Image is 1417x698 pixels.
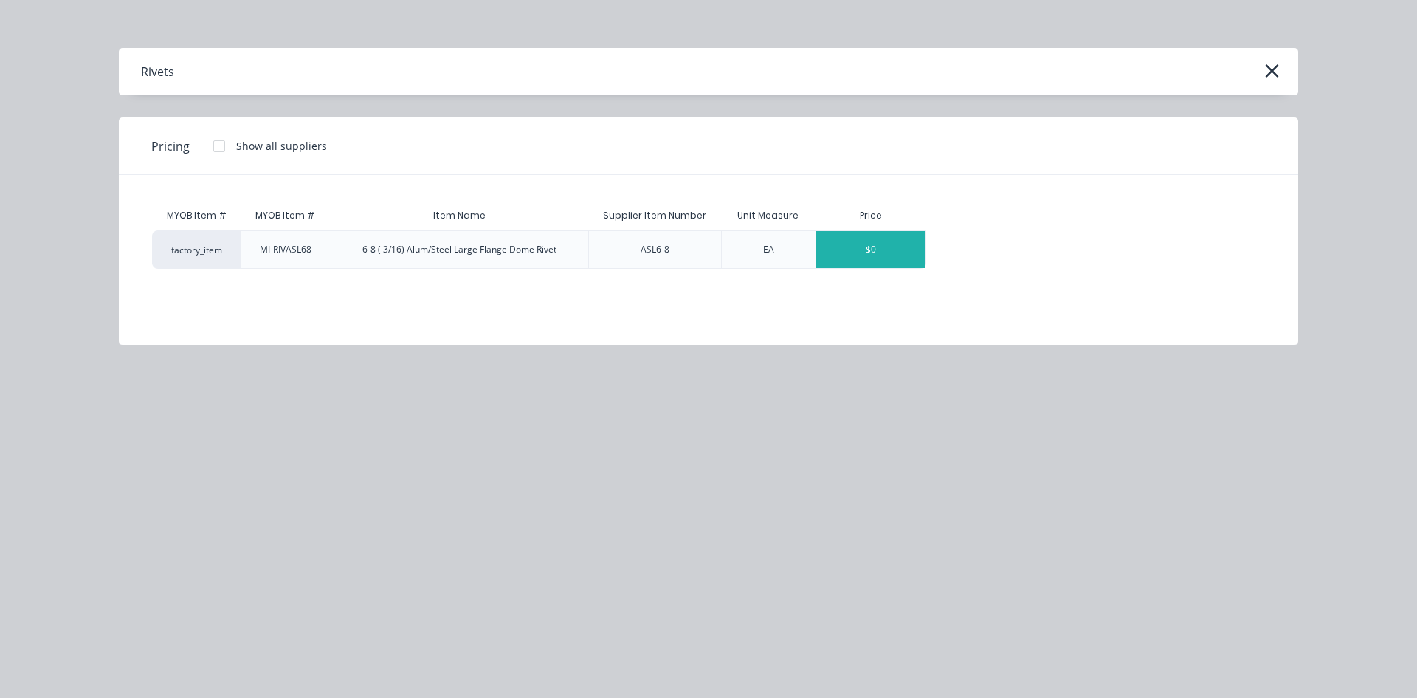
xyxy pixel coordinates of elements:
div: EA [763,243,774,256]
div: Rivets [141,63,174,81]
div: MI-RIVASL68 [260,243,311,256]
div: MYOB Item # [152,201,241,230]
div: Show all suppliers [236,138,327,154]
div: MYOB Item # [244,197,327,234]
div: Unit Measure [725,197,810,234]
span: Pricing [151,137,190,155]
div: Item Name [421,197,497,234]
div: Price [816,201,926,230]
div: Supplier Item Number [591,197,718,234]
div: $0 [816,231,925,268]
div: ASL6-8 [641,243,669,256]
div: 6-8 ( 3/16) Alum/Steel Large Flange Dome Rivet [362,243,556,256]
div: factory_item [152,230,241,269]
